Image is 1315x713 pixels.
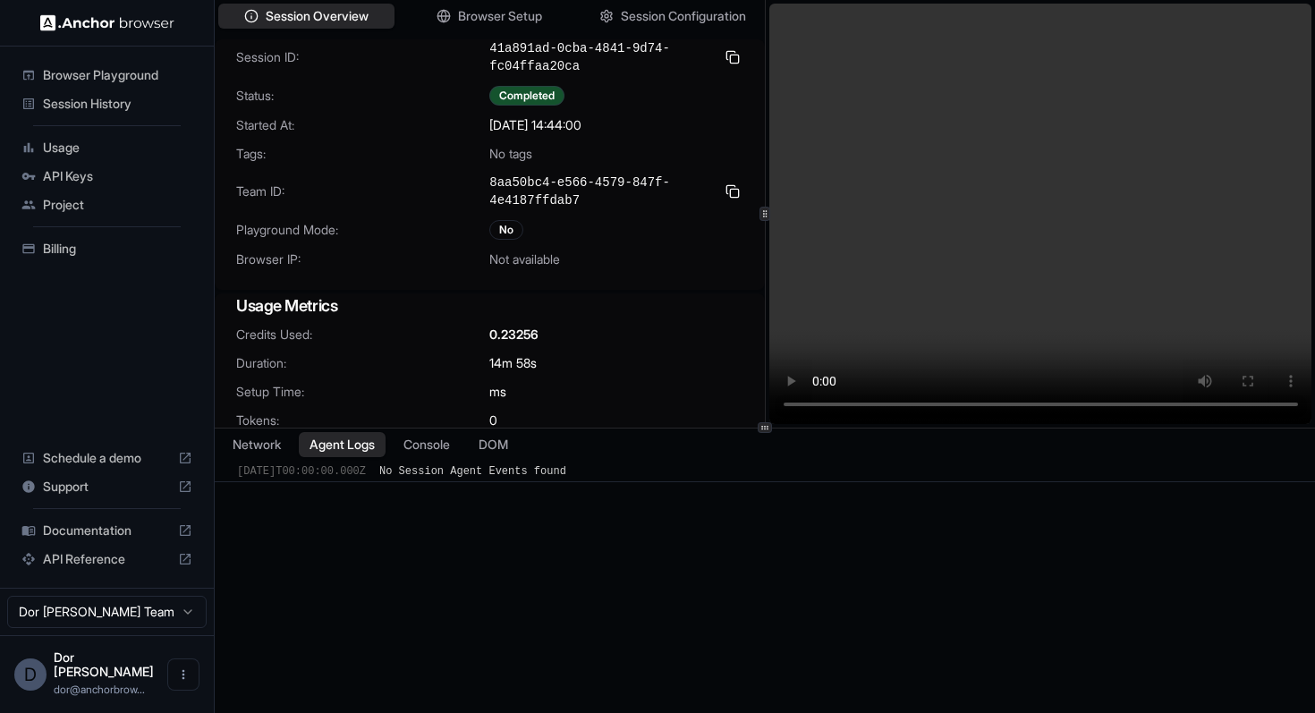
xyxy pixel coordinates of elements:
[236,87,489,105] span: Status:
[236,145,489,163] span: Tags:
[299,432,386,457] button: Agent Logs
[489,39,714,75] span: 41a891ad-0cba-4841-9d74-fc04ffaa20ca
[489,383,506,401] span: ms
[14,234,199,263] div: Billing
[489,174,714,209] span: 8aa50bc4-e566-4579-847f-4e4187ffdab7
[14,61,199,89] div: Browser Playground
[14,444,199,472] div: Schedule a demo
[236,293,743,318] h3: Usage Metrics
[43,66,192,84] span: Browser Playground
[236,326,489,344] span: Credits Used:
[468,432,519,457] button: DOM
[236,354,489,372] span: Duration:
[43,167,192,185] span: API Keys
[43,95,192,113] span: Session History
[224,463,233,480] span: ​
[14,191,199,219] div: Project
[222,432,292,457] button: Network
[54,649,154,679] span: Dor Dankner
[43,139,192,157] span: Usage
[236,383,489,401] span: Setup Time:
[236,182,489,200] span: Team ID:
[266,7,369,25] span: Session Overview
[489,116,581,134] span: [DATE] 14:44:00
[458,7,542,25] span: Browser Setup
[489,354,537,372] span: 14m 58s
[489,220,523,240] div: No
[379,465,566,478] span: No Session Agent Events found
[43,478,171,496] span: Support
[14,516,199,545] div: Documentation
[236,412,489,429] span: Tokens:
[489,412,497,429] span: 0
[54,683,145,696] span: dor@anchorbrowser.io
[14,658,47,691] div: D
[43,240,192,258] span: Billing
[43,196,192,214] span: Project
[236,48,489,66] span: Session ID:
[393,432,461,457] button: Console
[621,7,746,25] span: Session Configuration
[43,522,171,539] span: Documentation
[14,133,199,162] div: Usage
[236,221,489,239] span: Playground Mode:
[14,472,199,501] div: Support
[489,86,564,106] div: Completed
[489,250,560,268] span: Not available
[167,658,199,691] button: Open menu
[489,326,539,344] span: 0.23256
[40,14,174,31] img: Anchor Logo
[14,162,199,191] div: API Keys
[236,250,489,268] span: Browser IP:
[237,463,366,480] div: [DATE]T00:00:00.000Z
[14,545,199,573] div: API Reference
[43,550,171,568] span: API Reference
[14,89,199,118] div: Session History
[43,449,171,467] span: Schedule a demo
[236,116,489,134] span: Started At:
[489,145,532,163] span: No tags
